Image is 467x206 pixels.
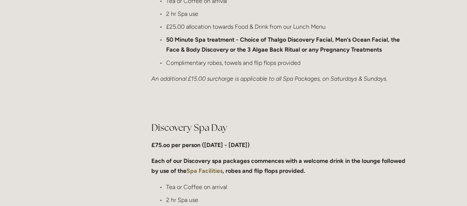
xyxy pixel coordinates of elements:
p: 2 hr Spa use [166,195,410,205]
strong: Each of our Discovery spa packages commences with a welcome drink in the lounge followed by use o... [151,157,407,174]
strong: 50 Minute Spa treatment - Choice of Thalgo Discovery Facial, Men’s Ocean Facial, the Face & Body ... [166,36,401,53]
p: £25.00 allocation towards Food & Drink from our Lunch Menu [166,22,410,32]
h2: Discovery Spa Day [151,121,410,134]
p: 2 hr Spa use [166,9,410,19]
strong: , robes and flip flops provided. [223,167,305,174]
em: An additional £15.00 surcharge is applicable to all Spa Packages, on Saturdays & Sundays. [151,75,387,82]
p: Tea or Coffee on arrival [166,182,410,192]
p: Complimentary robes, towels and flip flops provided [166,58,410,68]
strong: £75.oo per person ([DATE] - [DATE]) [151,142,250,149]
a: Spa Facilities [186,167,223,174]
